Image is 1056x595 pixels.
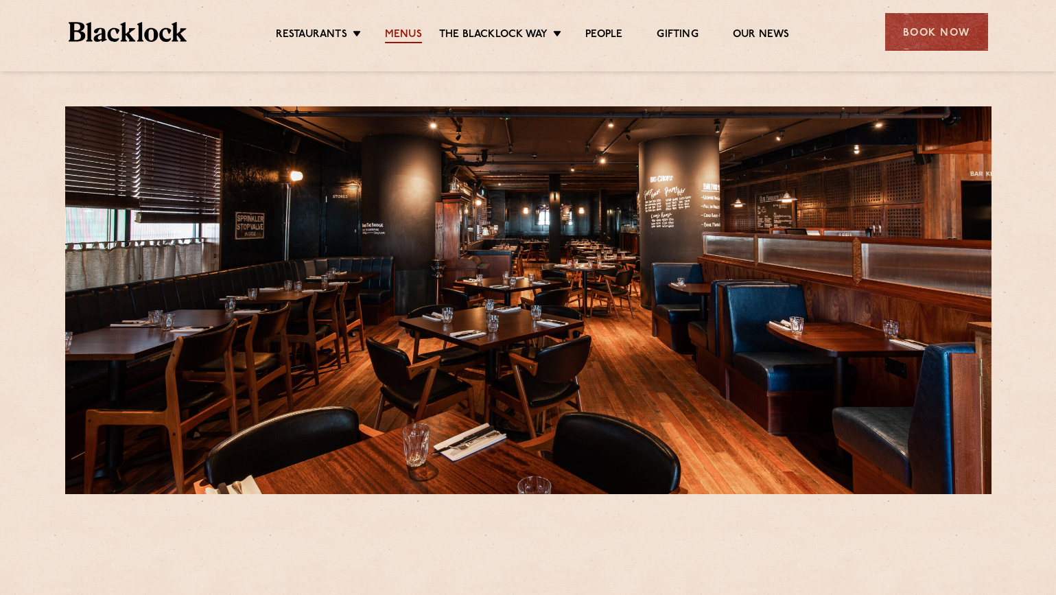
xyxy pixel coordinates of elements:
[885,13,988,51] div: Book Now
[657,28,698,43] a: Gifting
[276,28,347,43] a: Restaurants
[439,28,548,43] a: The Blacklock Way
[385,28,422,43] a: Menus
[69,22,187,42] img: BL_Textured_Logo-footer-cropped.svg
[733,28,790,43] a: Our News
[585,28,622,43] a: People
